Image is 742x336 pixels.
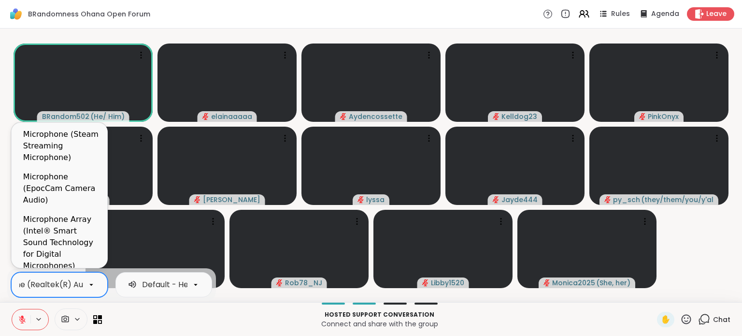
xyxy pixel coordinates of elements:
p: Hosted support conversation [108,310,651,319]
span: Rob78_NJ [285,278,322,288]
span: audio-muted [493,196,499,203]
span: ( She, her ) [596,278,630,288]
span: ( He/ Him ) [90,112,125,121]
span: audio-muted [639,113,646,120]
span: audio-muted [422,279,429,286]
span: py_sch [613,195,640,205]
span: audio-muted [276,279,283,286]
div: Default - Headphones (Realtek(R) Audio) [142,279,300,291]
p: Connect and share with the group [108,319,651,329]
span: ( they/them/you/y'all/i/we ) [641,195,713,205]
span: audio-muted [340,113,347,120]
img: ShareWell Logomark [8,6,24,22]
div: Microphone Array (Intel® Smart Sound Technology for Digital Microphones) [23,214,100,272]
span: Agenda [651,9,679,19]
div: Microphone (EpocCam Camera Audio) [23,171,100,206]
span: Libby1520 [431,278,464,288]
span: lyssa [366,195,385,205]
span: Monica2025 [552,278,595,288]
span: Leave [706,9,727,19]
span: Rules [611,9,630,19]
span: BRandom502 [42,112,89,121]
span: Chat [713,315,730,324]
span: BRandomness Ohana Open Forum [28,9,150,19]
span: audio-muted [543,279,550,286]
span: audio-muted [493,113,499,120]
span: audio-muted [202,113,209,120]
span: audio-muted [604,196,611,203]
span: Kelldog23 [501,112,537,121]
span: Jayde444 [501,195,538,205]
span: [PERSON_NAME] [203,195,260,205]
span: audio-muted [194,196,201,203]
span: audio-muted [357,196,364,203]
span: ✋ [661,314,671,325]
span: elainaaaaa [211,112,252,121]
div: Microphone (Steam Streaming Microphone) [23,129,100,163]
span: PinkOnyx [648,112,679,121]
span: Aydencossette [349,112,402,121]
